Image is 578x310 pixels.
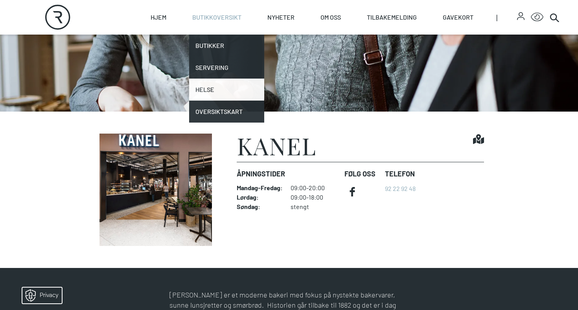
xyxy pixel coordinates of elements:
[237,193,283,201] dt: Lørdag :
[237,203,283,211] dt: Søndag :
[189,57,264,79] a: Servering
[189,101,264,123] a: Oversiktskart
[550,146,578,152] details: Attribution
[237,169,338,179] dt: Åpningstider
[189,79,264,101] a: Helse
[189,35,264,57] a: Butikker
[385,169,416,179] dt: Telefon
[344,184,360,200] a: facebook
[291,203,338,211] dd: stengt
[291,193,338,201] dd: 09:00-18:00
[344,169,379,179] dt: FØLG OSS
[531,11,543,24] button: Open Accessibility Menu
[237,184,283,192] dt: Mandag - Fredag :
[291,184,338,192] dd: 09:00-20:00
[8,285,72,306] iframe: Manage Preferences
[237,134,317,157] h1: KANEL
[552,147,571,151] div: © Mappedin
[385,185,416,192] a: 92 22 92 48
[88,6,209,35] h1: BUTIKKER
